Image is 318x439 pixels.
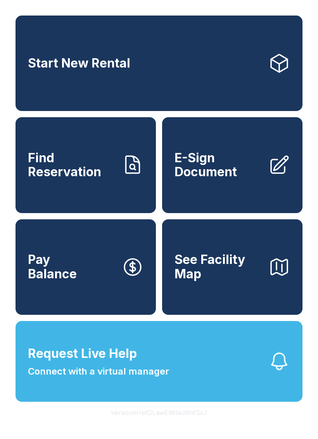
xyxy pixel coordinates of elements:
span: Pay Balance [28,253,77,281]
span: E-Sign Document [175,151,262,179]
button: VersionkrrefDLawElMlwz8nfSsJ [105,402,213,423]
span: Connect with a virtual manager [28,364,169,378]
button: Request Live HelpConnect with a virtual manager [16,321,302,402]
button: See Facility Map [162,219,302,315]
a: Start New Rental [16,16,302,111]
span: Find Reservation [28,151,116,179]
a: E-Sign Document [162,117,302,213]
span: See Facility Map [175,253,262,281]
span: Start New Rental [28,56,130,71]
button: PayBalance [16,219,156,315]
a: Find Reservation [16,117,156,213]
span: Request Live Help [28,344,137,363]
